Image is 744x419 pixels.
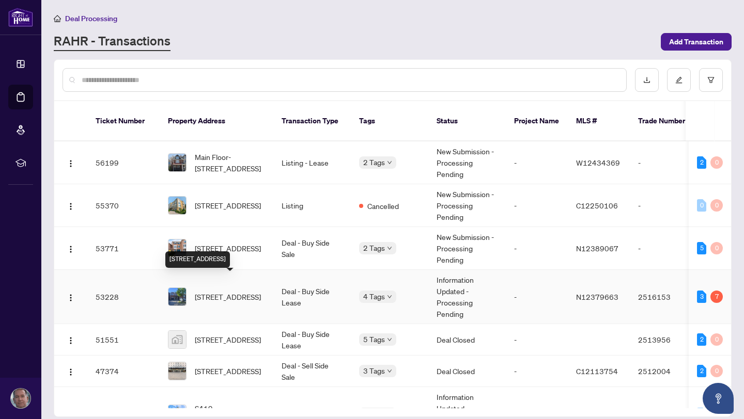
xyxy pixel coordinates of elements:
td: - [630,184,702,227]
img: Logo [67,202,75,211]
td: 2516153 [630,270,702,324]
span: C12113754 [576,366,618,376]
td: Listing - Lease [273,141,351,184]
img: thumbnail-img [168,197,186,214]
span: download [643,76,650,84]
span: [STREET_ADDRESS] [195,334,261,345]
td: Deal - Sell Side Sale [273,356,351,387]
td: 53228 [87,270,160,324]
span: W12434369 [576,158,620,167]
div: 2 [697,156,706,169]
div: 5 [697,242,706,254]
a: RAHR - Transactions [54,33,171,51]
span: N12379663 [576,292,618,301]
td: Deal - Buy Side Sale [273,227,351,270]
td: Deal Closed [428,356,506,387]
button: edit [667,68,691,92]
div: 0 [710,242,723,254]
img: Logo [67,245,75,253]
span: 5 Tags [363,333,385,345]
td: - [630,141,702,184]
button: Logo [63,363,79,379]
td: Listing [273,184,351,227]
td: Information Updated - Processing Pending [428,270,506,324]
button: Logo [63,240,79,256]
button: Logo [63,154,79,171]
span: Cancelled [367,200,399,212]
img: thumbnail-img [168,288,186,305]
td: 51551 [87,324,160,356]
span: down [387,337,392,342]
th: Trade Number [630,101,702,141]
img: thumbnail-img [168,239,186,257]
span: [STREET_ADDRESS] [195,243,261,254]
span: 3 Tags [363,365,385,377]
span: Main Floor-[STREET_ADDRESS] [195,151,265,174]
span: down [387,246,392,251]
th: Project Name [506,101,568,141]
td: 2513956 [630,324,702,356]
td: 47374 [87,356,160,387]
span: filter [707,76,715,84]
div: 0 [710,199,723,212]
td: 2512004 [630,356,702,387]
img: Logo [67,159,75,168]
span: [STREET_ADDRESS] [195,200,261,211]
th: Ticket Number [87,101,160,141]
button: Open asap [703,383,734,414]
img: Logo [67,336,75,345]
th: MLS # [568,101,630,141]
td: - [506,324,568,356]
div: 2 [697,333,706,346]
img: thumbnail-img [168,331,186,348]
span: C12250106 [576,201,618,210]
span: Add Transaction [669,34,723,50]
td: 53771 [87,227,160,270]
th: Property Address [160,101,273,141]
span: 4 Tags [363,291,385,302]
button: Logo [63,331,79,348]
span: 2 Tags [363,242,385,254]
span: down [387,368,392,374]
div: 3 [697,291,706,303]
td: - [506,356,568,387]
span: down [387,160,392,165]
td: - [506,184,568,227]
td: - [506,227,568,270]
td: Deal - Buy Side Lease [273,270,351,324]
button: filter [699,68,723,92]
td: - [506,141,568,184]
img: thumbnail-img [168,362,186,380]
div: 2 [697,365,706,377]
th: Transaction Type [273,101,351,141]
button: download [635,68,659,92]
div: 0 [710,365,723,377]
td: - [506,270,568,324]
td: New Submission - Processing Pending [428,141,506,184]
div: [STREET_ADDRESS] [165,251,230,268]
img: Profile Icon [11,389,30,408]
img: Logo [67,368,75,376]
th: Tags [351,101,428,141]
td: Deal Closed [428,324,506,356]
td: New Submission - Processing Pending [428,184,506,227]
span: Deal Processing [65,14,117,23]
div: 7 [710,291,723,303]
span: [STREET_ADDRESS] [195,365,261,377]
span: N12389067 [576,244,618,253]
div: 0 [697,199,706,212]
div: 0 [710,333,723,346]
button: Logo [63,197,79,214]
span: down [387,294,392,299]
td: - [630,227,702,270]
img: Logo [67,294,75,302]
img: logo [8,8,33,27]
td: New Submission - Processing Pending [428,227,506,270]
td: 55370 [87,184,160,227]
img: thumbnail-img [168,154,186,171]
td: Deal - Buy Side Lease [273,324,351,356]
span: edit [675,76,683,84]
th: Status [428,101,506,141]
td: 56199 [87,141,160,184]
button: Add Transaction [661,33,732,51]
